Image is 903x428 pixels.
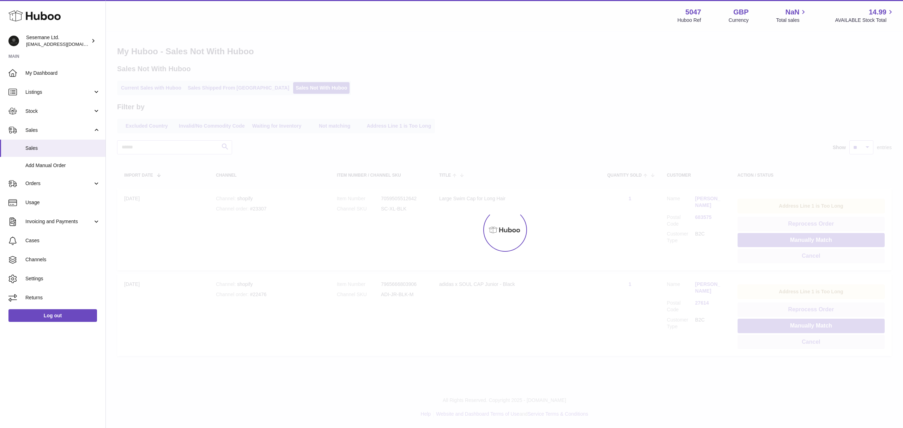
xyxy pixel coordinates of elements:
[835,17,895,24] span: AVAILABLE Stock Total
[8,309,97,322] a: Log out
[25,218,93,225] span: Invoicing and Payments
[835,7,895,24] a: 14.99 AVAILABLE Stock Total
[25,275,100,282] span: Settings
[25,199,100,206] span: Usage
[25,256,100,263] span: Channels
[25,108,93,115] span: Stock
[25,127,93,134] span: Sales
[733,7,749,17] strong: GBP
[25,180,93,187] span: Orders
[25,70,100,77] span: My Dashboard
[785,7,799,17] span: NaN
[25,89,93,96] span: Listings
[25,237,100,244] span: Cases
[869,7,886,17] span: 14.99
[685,7,701,17] strong: 5047
[25,145,100,152] span: Sales
[729,17,749,24] div: Currency
[25,294,100,301] span: Returns
[26,41,104,47] span: [EMAIL_ADDRESS][DOMAIN_NAME]
[8,36,19,46] img: internalAdmin-5047@internal.huboo.com
[678,17,701,24] div: Huboo Ref
[776,17,807,24] span: Total sales
[776,7,807,24] a: NaN Total sales
[26,34,90,48] div: Sesemane Ltd.
[25,162,100,169] span: Add Manual Order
